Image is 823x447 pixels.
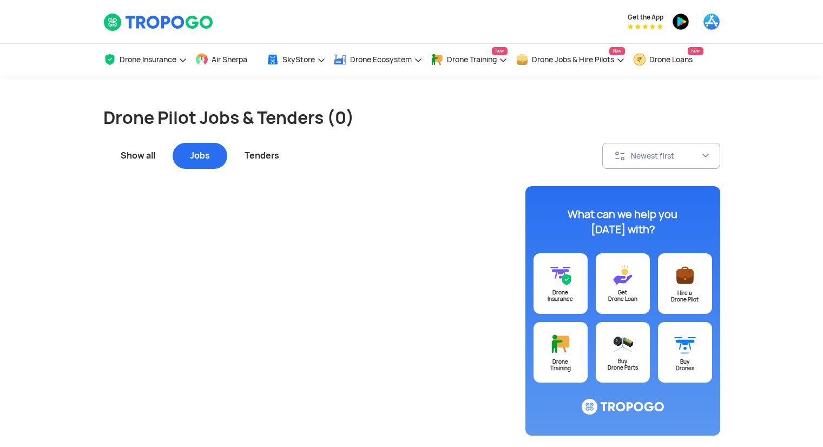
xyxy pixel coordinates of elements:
[596,253,650,314] a: GetDrone Loan
[628,24,663,29] img: App Raking
[550,264,571,286] img: ic_drone_insurance@3x.svg
[532,55,614,64] span: Drone Jobs & Hire Pilots
[120,55,176,64] span: Drone Insurance
[431,44,508,76] a: Drone TrainingNew
[447,55,497,64] span: Drone Training
[492,47,508,55] span: New
[628,13,663,22] span: Get the App
[103,13,214,31] img: TropoGo Logo
[534,253,588,314] a: DroneInsurance
[173,143,227,169] div: Jobs
[282,55,315,64] span: SkyStore
[227,143,297,169] div: Tenders
[596,322,650,383] a: BuyDrone Parts
[266,44,326,76] a: SkyStore
[633,44,703,76] a: Drone LoansNew
[350,55,412,64] span: Drone Ecosystem
[212,55,247,64] span: Air Sherpa
[103,106,720,130] h1: Drone Pilot Jobs & Tenders (0)
[658,253,712,314] a: Hire aDrone Pilot
[103,44,187,76] a: Drone Insurance
[195,44,258,76] a: Air Sherpa
[550,333,571,355] img: ic_training@3x.svg
[658,359,712,372] div: Buy Drones
[596,358,650,371] div: Buy Drone Parts
[674,264,696,286] img: ic_postajob@3x.svg
[534,290,588,303] div: Drone Insurance
[612,333,634,354] img: ic_droneparts@3x.svg
[703,13,720,30] img: ic_appstore.png
[516,44,625,76] a: Drone Jobs & Hire PilotsNew
[534,359,588,372] div: Drone Training
[672,13,689,30] img: ic_playstore.png
[688,47,703,55] span: New
[602,143,720,169] button: Newest first
[649,55,693,64] span: Drone Loans
[658,290,712,303] div: Hire a Drone Pilot
[658,322,712,383] a: BuyDrones
[612,264,634,286] img: ic_loans@3x.svg
[582,399,664,415] img: ic_logo@3x.svg
[631,151,701,161] div: Newest first
[555,207,690,237] div: What can we help you [DATE] with?
[103,143,173,169] div: Show all
[674,333,696,355] img: ic_buydrone@3x.svg
[596,290,650,303] div: Get Drone Loan
[334,44,423,76] a: Drone Ecosystem
[534,322,588,383] a: DroneTraining
[609,47,625,55] span: New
